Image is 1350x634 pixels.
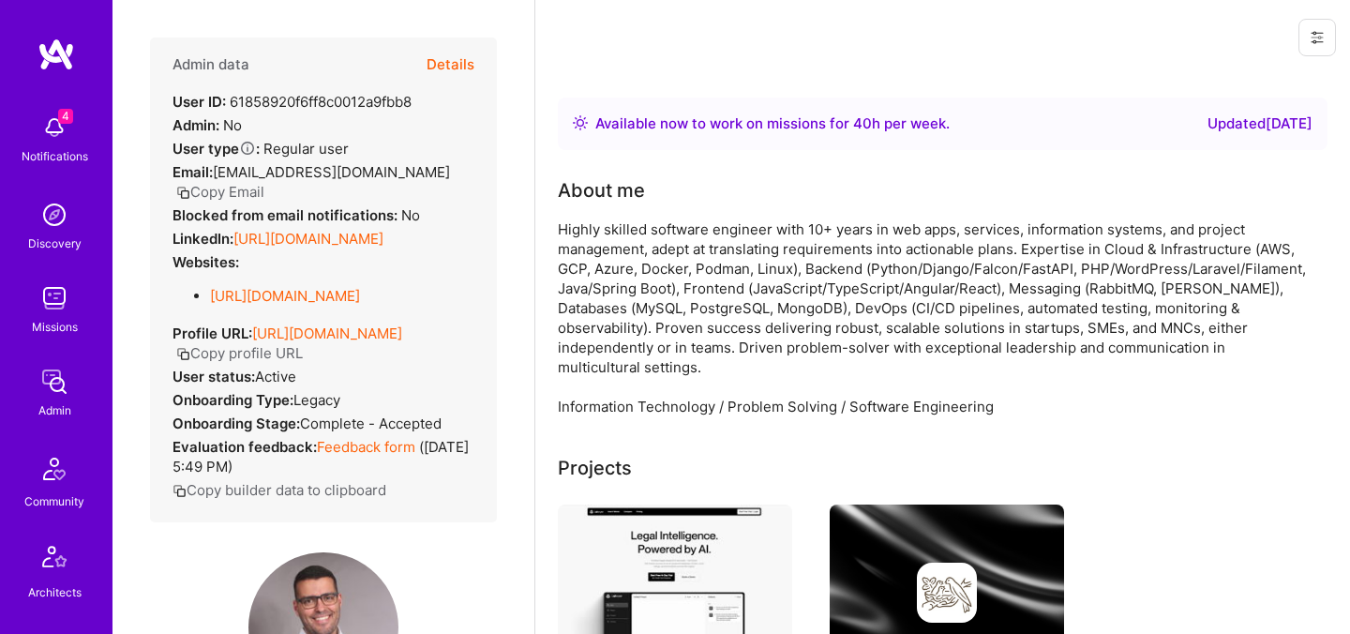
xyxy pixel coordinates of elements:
strong: User ID: [172,93,226,111]
div: No [172,205,420,225]
i: icon Copy [176,186,190,200]
span: 40 [853,114,872,132]
i: icon Copy [176,347,190,361]
button: Copy Email [176,182,264,202]
h4: Admin data [172,56,249,73]
img: Community [32,446,77,491]
strong: Onboarding Type: [172,391,293,409]
div: Highly skilled software engineer with 10+ years in web apps, services, information systems, and p... [558,219,1308,416]
strong: LinkedIn: [172,230,233,248]
img: discovery [36,196,73,234]
div: Available now to work on missions for h per week . [595,113,950,135]
div: Admin [38,400,71,420]
span: 4 [58,109,73,124]
strong: Admin: [172,116,219,134]
img: admin teamwork [36,363,73,400]
div: 61858920f6ff8c0012a9fbb8 [172,92,412,112]
i: icon Copy [172,484,187,498]
span: legacy [293,391,340,409]
strong: Websites: [172,253,239,271]
div: Updated [DATE] [1207,113,1312,135]
div: Regular user [172,139,349,158]
a: [URL][DOMAIN_NAME] [252,325,402,342]
div: Missions [32,317,78,337]
img: Company logo [917,563,977,623]
div: Community [24,491,84,511]
span: [EMAIL_ADDRESS][DOMAIN_NAME] [213,163,450,181]
span: Complete - Accepted [300,415,442,432]
div: About me [558,176,645,204]
div: ( [DATE] 5:49 PM ) [172,437,474,476]
div: No [172,115,242,135]
strong: User status: [172,368,255,385]
img: Architects [32,537,77,582]
strong: Profile URL: [172,325,252,342]
button: Copy profile URL [176,343,303,363]
i: Help [239,140,256,157]
strong: Email: [172,163,213,181]
strong: Onboarding Stage: [172,415,300,432]
strong: Blocked from email notifications: [172,206,401,224]
div: Projects [558,454,632,482]
a: Feedback form [317,438,415,456]
button: Copy builder data to clipboard [172,480,386,500]
strong: Evaluation feedback: [172,438,317,456]
img: logo [37,38,75,71]
a: [URL][DOMAIN_NAME] [210,287,360,305]
img: Availability [573,115,588,130]
img: teamwork [36,279,73,317]
button: Details [427,38,474,92]
a: [URL][DOMAIN_NAME] [233,230,383,248]
img: bell [36,109,73,146]
div: Architects [28,582,82,602]
div: Notifications [22,146,88,166]
div: Discovery [28,234,82,253]
strong: User type : [172,140,260,158]
span: Active [255,368,296,385]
